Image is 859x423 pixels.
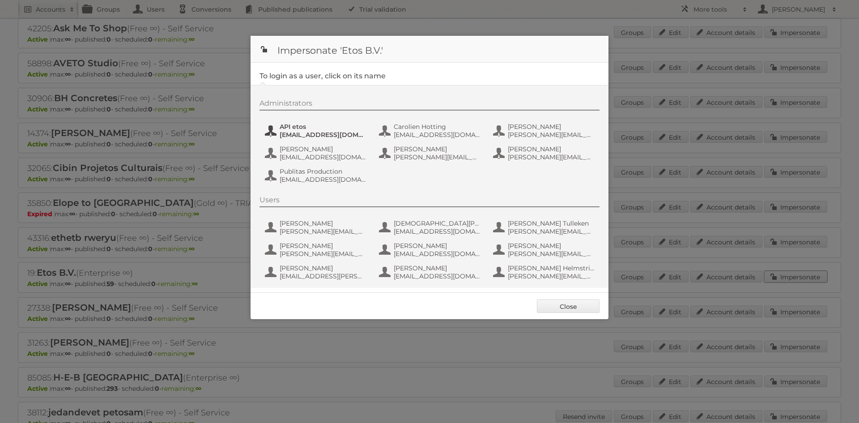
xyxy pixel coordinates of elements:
[394,123,481,131] span: Carolien Hotting
[394,242,481,250] span: [PERSON_NAME]
[492,122,597,140] button: [PERSON_NAME] [PERSON_NAME][EMAIL_ADDRESS][PERSON_NAME][PERSON_NAME][DOMAIN_NAME]
[259,196,600,207] div: Users
[537,299,600,313] a: Close
[264,263,369,281] button: [PERSON_NAME] [EMAIL_ADDRESS][PERSON_NAME][DOMAIN_NAME]
[394,145,481,153] span: [PERSON_NAME]
[508,219,595,227] span: [PERSON_NAME] Tulleken
[508,264,595,272] span: [PERSON_NAME] Helmstrijd
[508,227,595,235] span: [PERSON_NAME][EMAIL_ADDRESS][PERSON_NAME][DOMAIN_NAME]
[378,241,483,259] button: [PERSON_NAME] [EMAIL_ADDRESS][DOMAIN_NAME]
[264,122,369,140] button: API etos [EMAIL_ADDRESS][DOMAIN_NAME]
[264,218,369,236] button: [PERSON_NAME] [PERSON_NAME][EMAIL_ADDRESS][PERSON_NAME][DOMAIN_NAME]
[492,144,597,162] button: [PERSON_NAME] [PERSON_NAME][EMAIL_ADDRESS][PERSON_NAME][DOMAIN_NAME]
[378,218,483,236] button: [DEMOGRAPHIC_DATA][PERSON_NAME] [EMAIL_ADDRESS][DOMAIN_NAME]
[280,131,366,139] span: [EMAIL_ADDRESS][DOMAIN_NAME]
[378,144,483,162] button: [PERSON_NAME] [PERSON_NAME][EMAIL_ADDRESS][PERSON_NAME][DOMAIN_NAME]
[378,122,483,140] button: Carolien Hotting [EMAIL_ADDRESS][DOMAIN_NAME]
[264,144,369,162] button: [PERSON_NAME] [EMAIL_ADDRESS][DOMAIN_NAME]
[394,272,481,280] span: [EMAIL_ADDRESS][DOMAIN_NAME]
[508,131,595,139] span: [PERSON_NAME][EMAIL_ADDRESS][PERSON_NAME][PERSON_NAME][DOMAIN_NAME]
[492,263,597,281] button: [PERSON_NAME] Helmstrijd [PERSON_NAME][EMAIL_ADDRESS][DOMAIN_NAME]
[394,153,481,161] span: [PERSON_NAME][EMAIL_ADDRESS][PERSON_NAME][DOMAIN_NAME]
[280,219,366,227] span: [PERSON_NAME]
[280,242,366,250] span: [PERSON_NAME]
[259,99,600,111] div: Administrators
[492,218,597,236] button: [PERSON_NAME] Tulleken [PERSON_NAME][EMAIL_ADDRESS][PERSON_NAME][DOMAIN_NAME]
[394,219,481,227] span: [DEMOGRAPHIC_DATA][PERSON_NAME]
[508,272,595,280] span: [PERSON_NAME][EMAIL_ADDRESS][DOMAIN_NAME]
[280,264,366,272] span: [PERSON_NAME]
[280,145,366,153] span: [PERSON_NAME]
[394,264,481,272] span: [PERSON_NAME]
[259,72,386,80] legend: To login as a user, click on its name
[280,175,366,184] span: [EMAIL_ADDRESS][DOMAIN_NAME]
[508,250,595,258] span: [PERSON_NAME][EMAIL_ADDRESS][DOMAIN_NAME]
[264,241,369,259] button: [PERSON_NAME] [PERSON_NAME][EMAIL_ADDRESS][DOMAIN_NAME]
[394,227,481,235] span: [EMAIL_ADDRESS][DOMAIN_NAME]
[394,131,481,139] span: [EMAIL_ADDRESS][DOMAIN_NAME]
[280,250,366,258] span: [PERSON_NAME][EMAIL_ADDRESS][DOMAIN_NAME]
[280,272,366,280] span: [EMAIL_ADDRESS][PERSON_NAME][DOMAIN_NAME]
[264,167,369,184] button: Publitas Production [EMAIL_ADDRESS][DOMAIN_NAME]
[378,263,483,281] button: [PERSON_NAME] [EMAIL_ADDRESS][DOMAIN_NAME]
[508,123,595,131] span: [PERSON_NAME]
[508,242,595,250] span: [PERSON_NAME]
[508,145,595,153] span: [PERSON_NAME]
[394,250,481,258] span: [EMAIL_ADDRESS][DOMAIN_NAME]
[508,153,595,161] span: [PERSON_NAME][EMAIL_ADDRESS][PERSON_NAME][DOMAIN_NAME]
[492,241,597,259] button: [PERSON_NAME] [PERSON_NAME][EMAIL_ADDRESS][DOMAIN_NAME]
[280,227,366,235] span: [PERSON_NAME][EMAIL_ADDRESS][PERSON_NAME][DOMAIN_NAME]
[280,123,366,131] span: API etos
[251,36,608,63] h1: Impersonate 'Etos B.V.'
[280,167,366,175] span: Publitas Production
[280,153,366,161] span: [EMAIL_ADDRESS][DOMAIN_NAME]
